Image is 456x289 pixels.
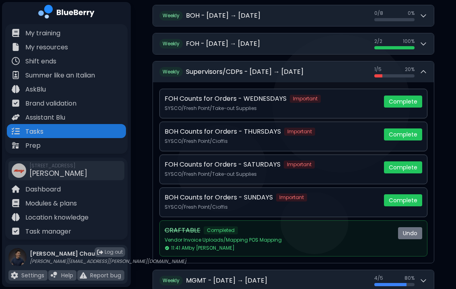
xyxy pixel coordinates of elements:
button: WeeklyBOH - [DATE] → [DATE]0/80% [153,5,434,26]
button: Undo [398,227,422,239]
button: Complete [384,194,422,206]
p: Prep [25,141,41,151]
span: [STREET_ADDRESS] [29,163,87,169]
p: Brand validation [25,99,76,108]
span: Completed [204,226,238,234]
img: file icon [51,272,58,279]
span: 2 / 2 [374,38,382,45]
p: Report bug [90,272,121,279]
p: Assistant Blu [25,113,65,122]
p: [PERSON_NAME][EMAIL_ADDRESS][PERSON_NAME][DOMAIN_NAME] [30,258,186,265]
button: WeeklyFOH - [DATE] → [DATE]2/2100% [153,33,434,54]
img: file icon [12,43,20,51]
h2: FOH - [DATE] → [DATE] [186,39,260,49]
span: Weekly [159,67,183,77]
span: Weekly [159,39,183,49]
img: file icon [12,227,20,235]
button: WeeklySupervisors/CDPs - [DATE] → [DATE]1/520% [153,61,434,82]
img: logout [97,249,103,255]
span: Weekly [159,11,183,20]
span: 11:41 AM by [PERSON_NAME] [165,245,235,251]
p: Vendor Invoice Uploads/Mapping POS Mapping [165,237,392,243]
p: Tasks [25,127,43,136]
img: file icon [12,213,20,221]
h2: BOH - [DATE] → [DATE] [186,11,260,20]
p: Location knowledge [25,213,89,222]
p: SYSCO/Fresh Point/Cioffis [165,204,378,210]
img: file icon [80,272,87,279]
img: file icon [12,127,20,135]
img: file icon [12,29,20,37]
span: 80 % [404,275,415,281]
span: Important [284,161,315,169]
span: 4 / 5 [374,275,383,281]
span: Important [290,95,321,103]
p: Dashboard [25,185,61,194]
img: profile photo [8,248,27,274]
span: Weekly [159,276,183,285]
p: Summer like an Italian [25,71,95,80]
img: file icon [12,99,20,107]
img: company thumbnail [12,163,26,178]
p: [PERSON_NAME] Chau [30,250,186,257]
img: company logo [38,5,95,21]
p: SYSCO/Fresh Point/Cioffis [165,138,378,144]
p: FOH Counts for Orders - WEDNESDAYS [165,94,287,104]
img: file icon [12,185,20,193]
img: file icon [11,272,18,279]
button: Complete [384,128,422,140]
p: AskBlu [25,85,46,94]
button: Complete [384,161,422,173]
p: BOH Counts for Orders - THURSDAYS [165,127,281,136]
img: file icon [12,199,20,207]
span: [PERSON_NAME] [29,168,87,178]
img: file icon [12,85,20,93]
span: 0 / 8 [374,10,383,16]
img: file icon [12,141,20,149]
span: Log out [105,249,123,255]
p: FOH Counts for Orders - SATURDAYS [165,160,281,169]
p: Modules & plans [25,199,77,208]
img: file icon [12,113,20,121]
button: Complete [384,96,422,108]
p: Task manager [25,227,71,236]
p: BOH Counts for Orders - SUNDAYS [165,193,273,202]
p: My training [25,28,60,38]
p: Shift ends [25,57,56,66]
img: file icon [12,57,20,65]
p: Help [61,272,73,279]
span: Important [284,128,315,136]
span: 20 % [405,66,415,73]
span: 1 / 5 [374,66,382,73]
p: SYSCO/Fresh Point/Take-out Supplies [165,105,378,112]
span: 0 % [408,10,415,16]
p: Settings [21,272,44,279]
span: 100 % [403,38,415,45]
h2: MGMT - [DATE] → [DATE] [186,276,267,285]
p: My resources [25,43,68,52]
p: CRAFTABLE [165,226,200,235]
img: file icon [12,71,20,79]
h2: Supervisors/CDPs - [DATE] → [DATE] [186,67,303,77]
p: SYSCO/Fresh Point/Take-out Supplies [165,171,378,177]
span: Important [276,193,307,201]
